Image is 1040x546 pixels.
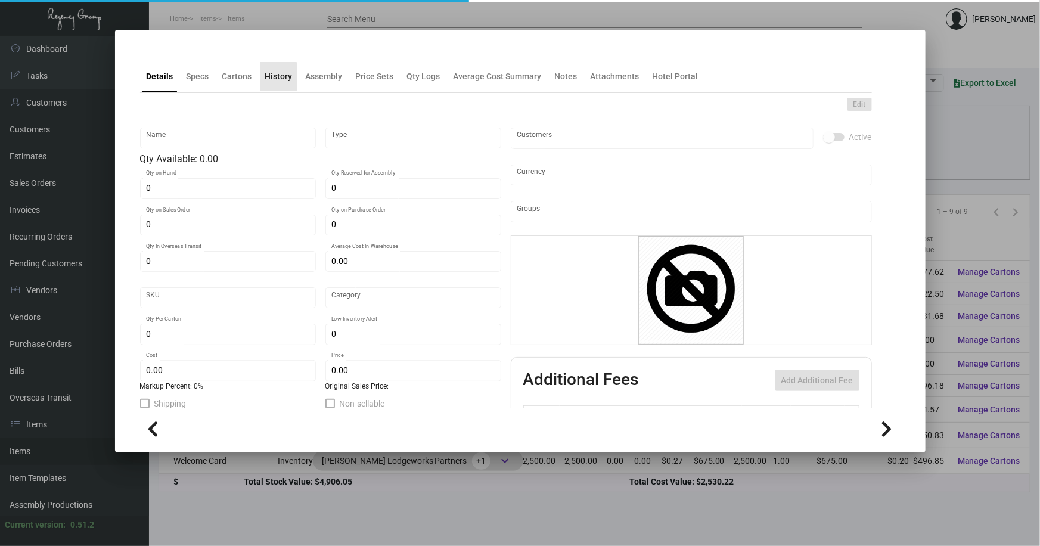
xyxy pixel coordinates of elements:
[847,98,872,111] button: Edit
[560,406,693,427] th: Type
[555,70,578,83] div: Notes
[340,396,385,411] span: Non-sellable
[775,370,859,391] button: Add Additional Fee
[222,70,252,83] div: Cartons
[523,370,639,391] h2: Additional Fees
[140,152,501,166] div: Qty Available: 0.00
[306,70,343,83] div: Assembly
[356,70,394,83] div: Price Sets
[853,100,866,110] span: Edit
[523,406,560,427] th: Active
[407,70,440,83] div: Qty Logs
[70,519,94,531] div: 0.51.2
[591,70,639,83] div: Attachments
[849,130,872,144] span: Active
[517,207,865,216] input: Add new..
[791,406,845,427] th: Price type
[154,396,187,411] span: Shipping
[147,70,173,83] div: Details
[454,70,542,83] div: Average Cost Summary
[781,376,853,385] span: Add Additional Fee
[187,70,209,83] div: Specs
[517,134,807,143] input: Add new..
[742,406,791,427] th: Price
[5,519,66,531] div: Current version:
[693,406,742,427] th: Cost
[265,70,293,83] div: History
[653,70,698,83] div: Hotel Portal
